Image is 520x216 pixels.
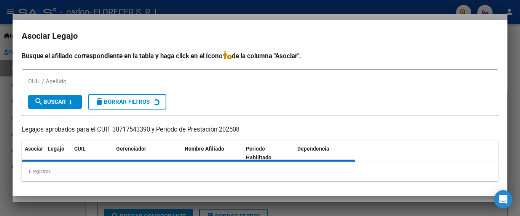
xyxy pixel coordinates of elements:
datatable-header-cell: Periodo Habilitado [243,141,294,166]
mat-icon: delete [95,97,104,106]
button: Borrar Filtros [88,94,166,110]
datatable-header-cell: CUIL [71,141,113,166]
h4: Busque el afiliado correspondiente en la tabla y haga click en el ícono de la columna "Asociar". [22,51,498,61]
datatable-header-cell: Nombre Afiliado [182,141,243,166]
span: Dependencia [297,146,329,152]
span: Asociar [25,146,43,152]
datatable-header-cell: Asociar [22,141,45,166]
span: Borrar Filtros [95,98,150,105]
p: Legajos aprobados para el CUIT 30717543390 y Período de Prestación 202508 [22,125,498,135]
span: CUIL [74,146,86,152]
span: Buscar [34,98,66,105]
datatable-header-cell: Gerenciador [113,141,182,166]
h2: Asociar Legajo [22,29,498,43]
span: Nombre Afiliado [185,146,224,152]
datatable-header-cell: Legajo [45,141,71,166]
span: Legajo [48,146,64,152]
span: Periodo Habilitado [246,146,271,160]
span: Gerenciador [116,146,146,152]
div: Open Intercom Messenger [494,190,512,208]
div: 0 registros [22,162,498,181]
mat-icon: search [34,97,43,106]
datatable-header-cell: Dependencia [294,141,356,166]
button: Buscar [28,95,82,109]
